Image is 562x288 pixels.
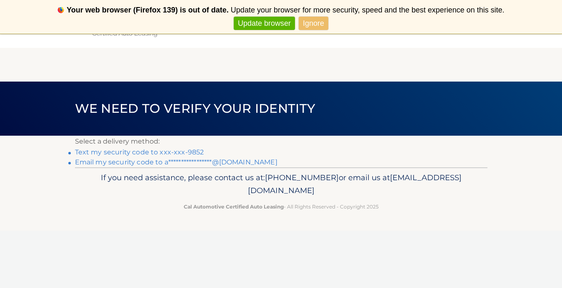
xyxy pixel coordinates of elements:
b: Your web browser (Firefox 139) is out of date. [67,6,229,14]
span: [PHONE_NUMBER] [265,173,339,182]
a: Update browser [234,17,295,30]
p: If you need assistance, please contact us at: or email us at [80,171,482,198]
a: Text my security code to xxx-xxx-9852 [75,148,204,156]
span: Update your browser for more security, speed and the best experience on this site. [231,6,505,14]
strong: Cal Automotive Certified Auto Leasing [184,204,284,210]
a: Ignore [299,17,328,30]
p: - All Rights Reserved - Copyright 2025 [80,202,482,211]
span: We need to verify your identity [75,101,315,116]
p: Select a delivery method: [75,136,487,147]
